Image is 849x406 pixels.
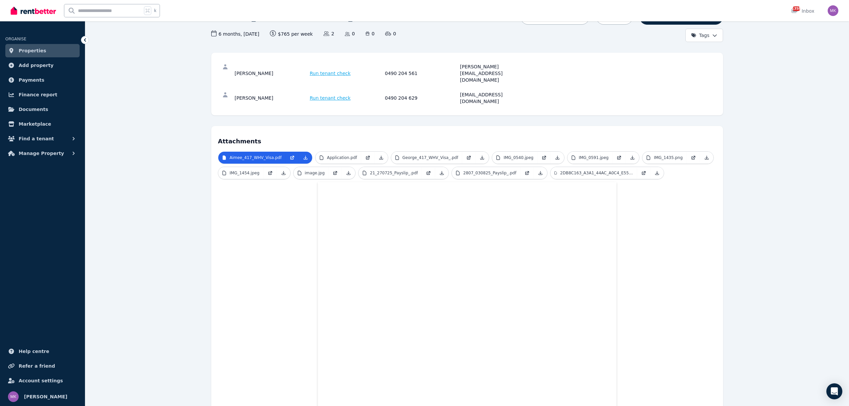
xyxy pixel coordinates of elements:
[435,167,448,179] a: Download Attachment
[19,91,57,99] span: Finance report
[5,374,80,387] a: Account settings
[19,347,49,355] span: Help centre
[475,152,489,164] a: Download Attachment
[385,63,458,83] div: 0490 204 561
[230,155,282,160] p: Aimee_417_WHV_Visa.pdf
[8,391,19,402] img: Maor Kirsner
[579,155,609,160] p: IMG_0591.jpeg
[391,152,462,164] a: George_417_WHV_Visa_.pdf
[299,152,312,164] a: Download Attachment
[366,30,375,37] span: 0
[791,8,814,14] div: Inbox
[270,30,313,37] span: $765 per week
[637,167,650,179] a: Open in new Tab
[460,91,533,105] div: [EMAIL_ADDRESS][DOMAIN_NAME]
[5,117,80,131] a: Marketplace
[5,37,26,41] span: ORGANISE
[642,152,686,164] a: IMG_1435.png
[218,167,264,179] a: IMG_1454.jpeg
[310,95,351,101] span: Run tenant check
[211,30,259,37] span: 6 months , [DATE]
[19,105,48,113] span: Documents
[403,155,458,160] p: George_417_WHV_Visa_.pdf
[534,167,547,179] a: Download Attachment
[19,76,44,84] span: Payments
[828,5,838,16] img: Maor Kirsner
[560,170,633,176] p: 2DB8C163_A3A1_44AC_A0C4_E5557755BA28.jpeg
[235,91,308,105] div: [PERSON_NAME]
[551,152,564,164] a: Download Attachment
[19,61,54,69] span: Add property
[370,170,418,176] p: 21_270725_Payslip_.pdf
[385,91,458,105] div: 0490 204 629
[626,152,639,164] a: Download Attachment
[691,32,709,39] span: Tags
[385,30,396,37] span: 0
[567,152,613,164] a: IMG_0591.jpeg
[154,8,156,13] span: k
[324,30,334,37] span: 2
[826,383,842,399] div: Open Intercom Messenger
[24,393,67,401] span: [PERSON_NAME]
[520,167,534,179] a: Open in new Tab
[327,155,357,160] p: Application.pdf
[218,152,286,164] a: Aimee_417_WHV_Visa.pdf
[264,167,277,179] a: Open in new Tab
[5,132,80,145] button: Find a tenant
[19,149,64,157] span: Manage Property
[329,167,342,179] a: Open in new Tab
[700,152,713,164] a: Download Attachment
[11,6,56,16] img: RentBetter
[687,152,700,164] a: Open in new Tab
[230,170,260,176] p: IMG_1454.jpeg
[503,155,533,160] p: IMG_0540.jpeg
[550,167,637,179] a: 2DB8C163_A3A1_44AC_A0C4_E5557755BA28.jpeg
[462,152,475,164] a: Open in new Tab
[612,152,626,164] a: Open in new Tab
[375,152,388,164] a: Download Attachment
[650,167,664,179] a: Download Attachment
[492,152,537,164] a: IMG_0540.jpeg
[5,103,80,116] a: Documents
[5,73,80,87] a: Payments
[286,152,299,164] a: Open in new Tab
[19,135,54,143] span: Find a tenant
[5,359,80,373] a: Refer a friend
[316,152,361,164] a: Application.pdf
[654,155,682,160] p: IMG_1435.png
[305,170,325,176] p: image.jpg
[310,70,351,77] span: Run tenant check
[5,88,80,101] a: Finance report
[460,63,533,83] div: [PERSON_NAME][EMAIL_ADDRESS][DOMAIN_NAME]
[359,167,422,179] a: 21_270725_Payslip_.pdf
[537,152,551,164] a: Open in new Tab
[294,167,329,179] a: image.jpg
[5,345,80,358] a: Help centre
[277,167,290,179] a: Download Attachment
[5,147,80,160] button: Manage Property
[19,47,46,55] span: Properties
[19,362,55,370] span: Refer a friend
[235,63,308,83] div: [PERSON_NAME]
[342,167,355,179] a: Download Attachment
[218,133,716,146] h4: Attachments
[345,30,355,37] span: 0
[792,6,800,11] span: 1358
[463,170,516,176] p: 2807_030825_Payslip_.pdf
[452,167,520,179] a: 2807_030825_Payslip_.pdf
[685,29,723,42] button: Tags
[361,152,375,164] a: Open in new Tab
[5,59,80,72] a: Add property
[422,167,435,179] a: Open in new Tab
[5,44,80,57] a: Properties
[19,120,51,128] span: Marketplace
[19,377,63,385] span: Account settings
